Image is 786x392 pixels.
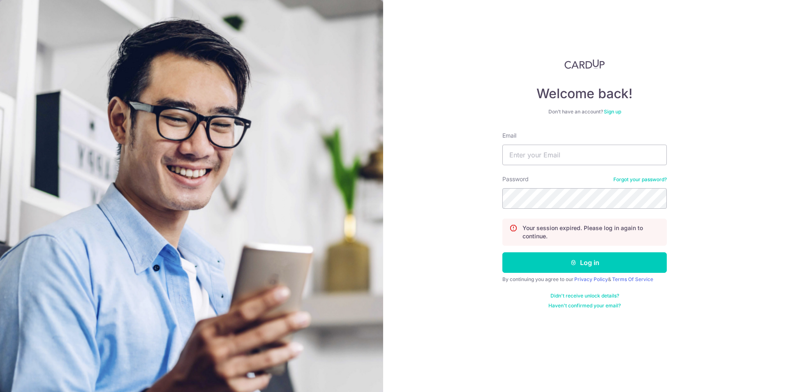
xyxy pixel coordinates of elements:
a: Haven't confirmed your email? [548,302,621,309]
p: Your session expired. Please log in again to continue. [522,224,660,240]
h4: Welcome back! [502,85,667,102]
div: Don’t have an account? [502,108,667,115]
a: Privacy Policy [574,276,608,282]
div: By continuing you agree to our & [502,276,667,283]
input: Enter your Email [502,145,667,165]
a: Didn't receive unlock details? [550,293,619,299]
label: Email [502,131,516,140]
img: CardUp Logo [564,59,605,69]
a: Terms Of Service [612,276,653,282]
label: Password [502,175,529,183]
button: Log in [502,252,667,273]
a: Forgot your password? [613,176,667,183]
a: Sign up [604,108,621,115]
